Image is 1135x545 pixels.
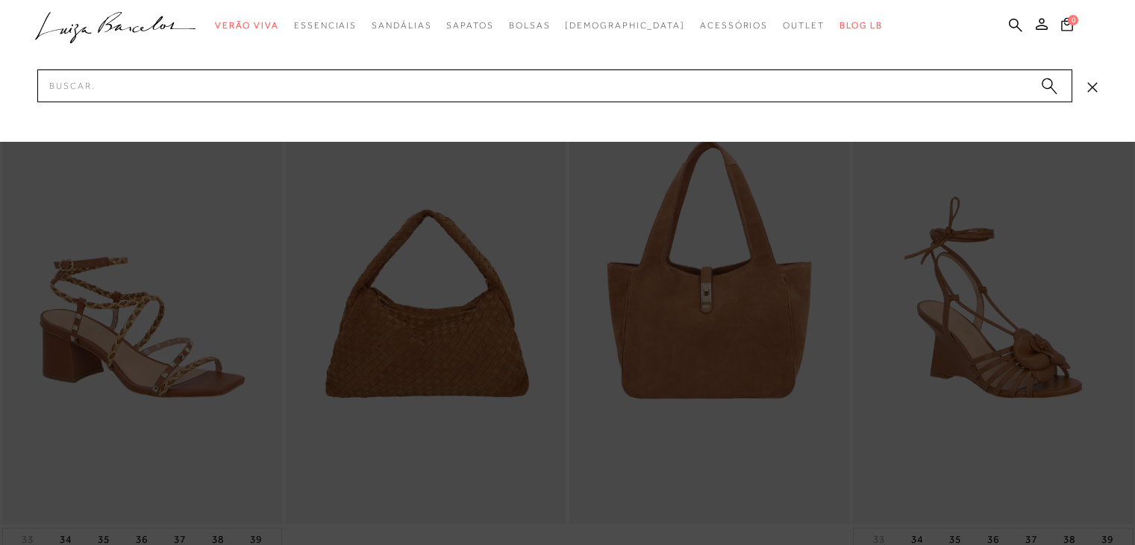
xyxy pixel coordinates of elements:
a: categoryNavScreenReaderText [372,12,431,40]
a: categoryNavScreenReaderText [294,12,357,40]
span: Verão Viva [215,20,279,31]
span: BLOG LB [839,20,883,31]
span: Sandálias [372,20,431,31]
a: categoryNavScreenReaderText [783,12,825,40]
span: Outlet [783,20,825,31]
a: noSubCategoriesText [565,12,685,40]
input: Buscar. [37,69,1072,102]
a: categoryNavScreenReaderText [700,12,768,40]
span: Sapatos [446,20,493,31]
span: Essenciais [294,20,357,31]
a: categoryNavScreenReaderText [509,12,551,40]
a: categoryNavScreenReaderText [215,12,279,40]
span: Acessórios [700,20,768,31]
span: 0 [1068,15,1078,25]
a: categoryNavScreenReaderText [446,12,493,40]
span: [DEMOGRAPHIC_DATA] [565,20,685,31]
a: BLOG LB [839,12,883,40]
button: 0 [1057,16,1078,37]
span: Bolsas [509,20,551,31]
